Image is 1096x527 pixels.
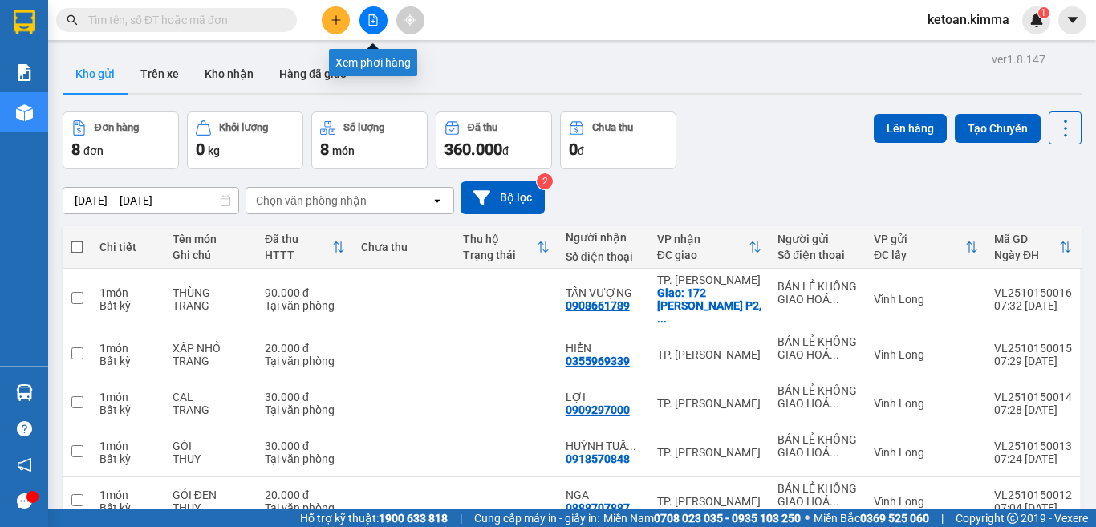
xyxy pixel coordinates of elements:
[265,355,345,367] div: Tại văn phòng
[566,342,641,355] div: HIỂN
[463,233,536,245] div: Thu hộ
[566,355,630,367] div: 0355969339
[994,342,1072,355] div: VL2510150015
[657,446,762,459] div: TP. [PERSON_NAME]
[343,122,384,133] div: Số lượng
[830,397,839,410] span: ...
[396,6,424,34] button: aim
[994,249,1059,261] div: Ngày ĐH
[566,391,641,403] div: LỢI
[99,403,156,416] div: Bất kỳ
[16,104,33,121] img: warehouse-icon
[329,49,417,76] div: Xem phơi hàng
[657,348,762,361] div: TP. [PERSON_NAME]
[994,403,1072,416] div: 07:28 [DATE]
[994,355,1072,367] div: 07:29 [DATE]
[99,241,156,253] div: Chi tiết
[657,233,749,245] div: VP nhận
[657,249,749,261] div: ĐC giao
[874,495,978,508] div: Vĩnh Long
[196,140,205,159] span: 0
[830,293,839,306] span: ...
[992,51,1045,68] div: ver 1.8.147
[99,391,156,403] div: 1 món
[256,193,367,209] div: Chọn văn phòng nhận
[566,488,641,501] div: NGA
[320,140,329,159] span: 8
[173,391,249,403] div: CAL
[657,274,762,286] div: TP. [PERSON_NAME]
[208,144,220,157] span: kg
[361,241,447,253] div: Chưa thu
[322,6,350,34] button: plus
[265,501,345,514] div: Tại văn phòng
[83,144,104,157] span: đơn
[566,250,641,263] div: Số điện thoại
[537,173,553,189] sup: 2
[560,111,676,169] button: Chưa thu0đ
[1066,13,1080,27] span: caret-down
[173,440,249,452] div: GÓI
[830,348,839,361] span: ...
[379,512,448,525] strong: 1900 633 818
[603,509,801,527] span: Miền Nam
[994,286,1072,299] div: VL2510150016
[874,249,965,261] div: ĐC lấy
[830,495,839,508] span: ...
[874,446,978,459] div: Vĩnh Long
[16,64,33,81] img: solution-icon
[359,6,388,34] button: file-add
[99,342,156,355] div: 1 món
[173,286,249,299] div: THÙNG
[569,140,578,159] span: 0
[265,488,345,501] div: 20.000 đ
[777,335,858,361] div: BÁN LẺ KHÔNG GIAO HOÁ ĐƠN
[866,226,986,269] th: Toggle SortBy
[265,452,345,465] div: Tại văn phòng
[566,403,630,416] div: 0909297000
[436,111,552,169] button: Đã thu360.000đ
[431,194,444,207] svg: open
[874,233,965,245] div: VP gửi
[566,501,630,514] div: 0888707887
[592,122,633,133] div: Chưa thu
[874,293,978,306] div: Vĩnh Long
[463,249,536,261] div: Trạng thái
[566,286,641,299] div: TẤN VƯỢNG
[777,482,858,508] div: BÁN LẺ KHÔNG GIAO HOÁ ĐƠN
[777,384,858,410] div: BÁN LẺ KHÔNG GIAO HOÁ ĐƠN
[99,286,156,299] div: 1 món
[17,421,32,436] span: question-circle
[257,226,353,269] th: Toggle SortBy
[99,355,156,367] div: Bất kỳ
[71,140,80,159] span: 8
[860,512,929,525] strong: 0369 525 060
[814,509,929,527] span: Miền Bắc
[986,226,1080,269] th: Toggle SortBy
[657,286,762,325] div: Giao: 172 NGUYỄN CHÍ THANH P2, Q10
[17,493,32,509] span: message
[332,144,355,157] span: món
[173,501,249,514] div: THUY
[265,286,345,299] div: 90.000 đ
[830,446,839,459] span: ...
[331,14,342,26] span: plus
[1041,7,1046,18] span: 1
[1058,6,1086,34] button: caret-down
[265,391,345,403] div: 30.000 đ
[300,509,448,527] span: Hỗ trợ kỹ thuật:
[95,122,139,133] div: Đơn hàng
[777,280,858,306] div: BÁN LẺ KHÔNG GIAO HOÁ ĐƠN
[460,509,462,527] span: |
[566,299,630,312] div: 0908661789
[915,10,1022,30] span: ketoan.kimma
[578,144,584,157] span: đ
[805,515,810,521] span: ⚪️
[187,111,303,169] button: Khối lượng0kg
[265,299,345,312] div: Tại văn phòng
[874,348,978,361] div: Vĩnh Long
[99,488,156,501] div: 1 món
[63,111,179,169] button: Đơn hàng8đơn
[994,501,1072,514] div: 07:04 [DATE]
[311,111,428,169] button: Số lượng8món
